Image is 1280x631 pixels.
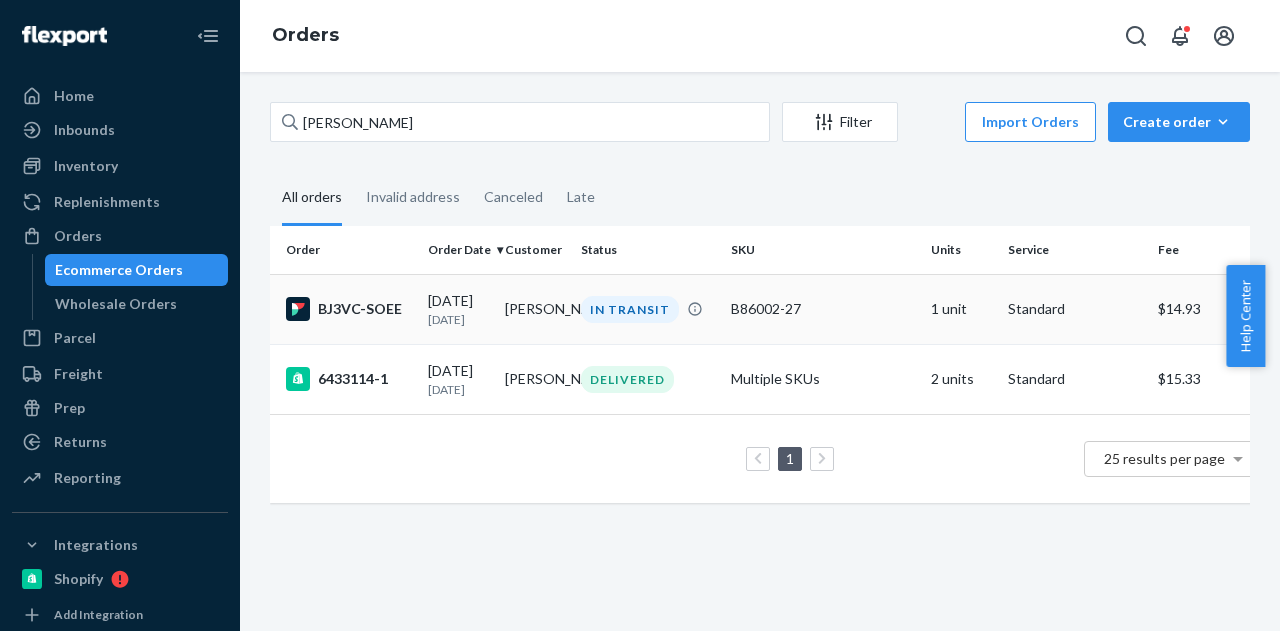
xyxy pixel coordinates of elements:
[12,150,228,182] a: Inventory
[54,86,94,106] div: Home
[256,7,355,65] ol: breadcrumbs
[366,171,460,223] div: Invalid address
[45,288,229,320] a: Wholesale Orders
[270,102,770,142] input: Search orders
[12,322,228,354] a: Parcel
[55,260,183,280] div: Ecommerce Orders
[12,186,228,218] a: Replenishments
[55,294,177,314] div: Wholesale Orders
[12,426,228,458] a: Returns
[12,603,228,627] a: Add Integration
[1116,16,1156,56] button: Open Search Box
[567,171,595,223] div: Late
[45,254,229,286] a: Ecommerce Orders
[54,328,96,348] div: Parcel
[22,26,107,46] img: Flexport logo
[420,226,497,274] th: Order Date
[12,563,228,595] a: Shopify
[923,274,1000,344] td: 1 unit
[54,364,103,384] div: Freight
[1000,226,1150,274] th: Service
[782,450,798,467] a: Page 1 is your current page
[484,171,543,223] div: Canceled
[286,297,412,321] div: BJ3VC-SOEE
[428,311,489,328] p: [DATE]
[723,226,923,274] th: SKU
[54,226,102,246] div: Orders
[12,114,228,146] a: Inbounds
[1104,450,1225,467] span: 25 results per page
[1204,16,1244,56] button: Open account menu
[54,468,121,488] div: Reporting
[1150,344,1270,414] td: $15.33
[12,392,228,424] a: Prep
[782,102,898,142] button: Filter
[428,361,489,398] div: [DATE]
[12,220,228,252] a: Orders
[188,16,228,56] button: Close Navigation
[1150,226,1270,274] th: Fee
[12,80,228,112] a: Home
[1150,274,1270,344] td: $14.93
[270,226,420,274] th: Order
[497,274,574,344] td: [PERSON_NAME]
[54,398,85,418] div: Prep
[428,291,489,328] div: [DATE]
[1008,369,1142,389] p: Standard
[12,529,228,561] button: Integrations
[581,296,679,323] div: IN TRANSIT
[54,569,103,589] div: Shopify
[1160,16,1200,56] button: Open notifications
[12,358,228,390] a: Freight
[54,192,160,212] div: Replenishments
[505,241,566,258] div: Customer
[54,432,107,452] div: Returns
[723,344,923,414] td: Multiple SKUs
[12,462,228,494] a: Reporting
[54,535,138,555] div: Integrations
[272,24,339,46] a: Orders
[581,366,674,393] div: DELIVERED
[286,367,412,391] div: 6433114-1
[1008,299,1142,319] p: Standard
[54,120,115,140] div: Inbounds
[923,226,1000,274] th: Units
[923,344,1000,414] td: 2 units
[1226,265,1265,367] button: Help Center
[428,381,489,398] p: [DATE]
[54,606,143,623] div: Add Integration
[1123,112,1235,132] div: Create order
[731,299,915,319] div: B86002-27
[573,226,723,274] th: Status
[282,171,342,226] div: All orders
[783,112,897,132] div: Filter
[965,102,1096,142] button: Import Orders
[1108,102,1250,142] button: Create order
[497,344,574,414] td: [PERSON_NAME]
[54,156,118,176] div: Inventory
